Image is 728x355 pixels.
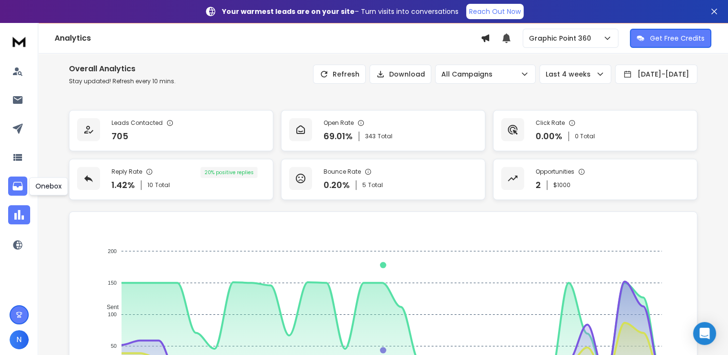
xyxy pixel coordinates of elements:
[111,343,117,349] tspan: 50
[365,133,376,140] span: 343
[615,65,697,84] button: [DATE]-[DATE]
[201,167,258,178] div: 20 % positive replies
[378,133,392,140] span: Total
[493,159,697,200] a: Opportunities2$1000
[324,178,350,192] p: 0.20 %
[650,33,705,43] p: Get Free Credits
[324,119,354,127] p: Open Rate
[10,330,29,349] button: N
[362,181,366,189] span: 5
[324,130,353,143] p: 69.01 %
[222,7,459,16] p: – Turn visits into conversations
[108,311,116,317] tspan: 100
[575,133,595,140] p: 0 Total
[536,130,562,143] p: 0.00 %
[370,65,431,84] button: Download
[536,119,565,127] p: Click Rate
[112,168,142,176] p: Reply Rate
[155,181,170,189] span: Total
[108,248,116,254] tspan: 200
[693,322,716,345] div: Open Intercom Messenger
[536,178,541,192] p: 2
[112,119,163,127] p: Leads Contacted
[108,280,116,286] tspan: 150
[69,78,176,85] p: Stay updated! Refresh every 10 mins.
[553,181,571,189] p: $ 1000
[69,159,273,200] a: Reply Rate1.42%10Total20% positive replies
[493,110,697,151] a: Click Rate0.00%0 Total
[536,168,574,176] p: Opportunities
[466,4,524,19] a: Reach Out Now
[389,69,425,79] p: Download
[55,33,481,44] h1: Analytics
[222,7,355,16] strong: Your warmest leads are on your site
[630,29,711,48] button: Get Free Credits
[441,69,496,79] p: All Campaigns
[333,69,359,79] p: Refresh
[529,33,595,43] p: Graphic Point 360
[29,177,68,195] div: Onebox
[469,7,521,16] p: Reach Out Now
[546,69,594,79] p: Last 4 weeks
[100,304,119,311] span: Sent
[368,181,383,189] span: Total
[281,110,485,151] a: Open Rate69.01%343Total
[69,110,273,151] a: Leads Contacted705
[69,63,176,75] h1: Overall Analytics
[112,130,128,143] p: 705
[324,168,361,176] p: Bounce Rate
[281,159,485,200] a: Bounce Rate0.20%5Total
[10,33,29,50] img: logo
[313,65,366,84] button: Refresh
[112,178,135,192] p: 1.42 %
[147,181,153,189] span: 10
